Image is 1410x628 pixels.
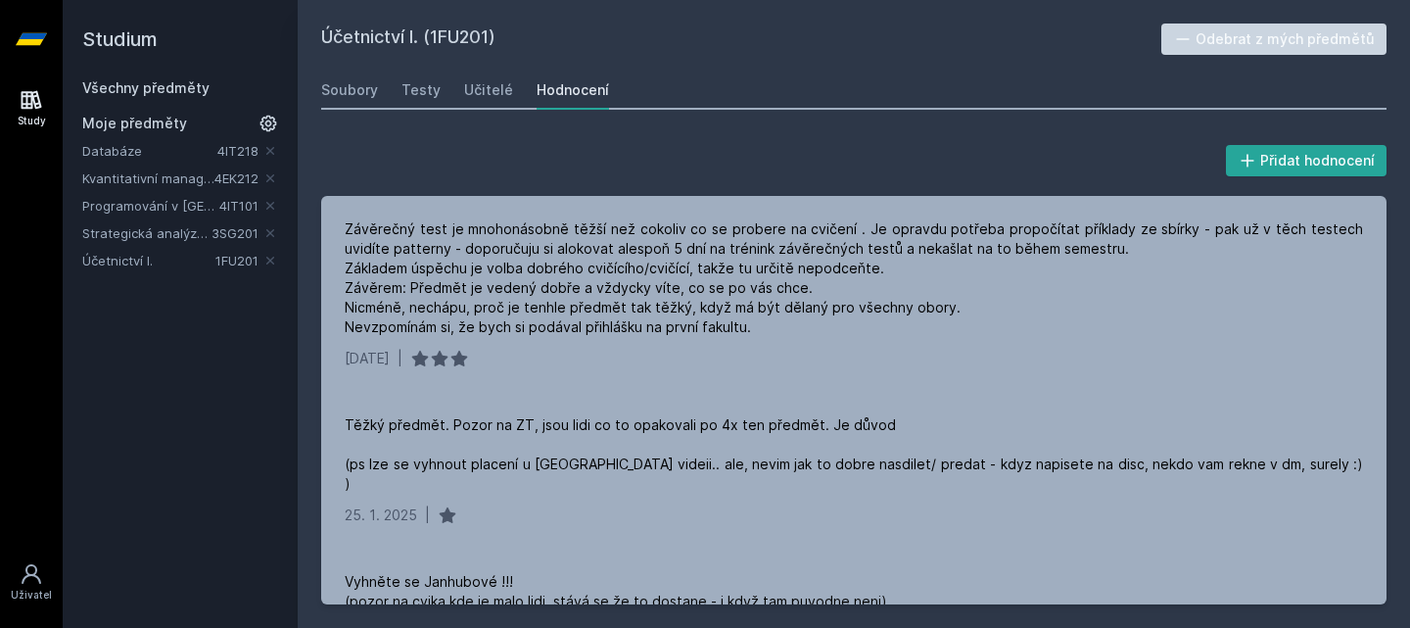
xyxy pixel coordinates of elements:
[321,80,378,100] div: Soubory
[401,80,441,100] div: Testy
[82,79,210,96] a: Všechny předměty
[1226,145,1387,176] button: Přidat hodnocení
[18,114,46,128] div: Study
[321,71,378,110] a: Soubory
[401,71,441,110] a: Testy
[11,588,52,603] div: Uživatel
[345,415,1363,494] div: Těžký předmět. Pozor na ZT, jsou lidi co to opakovali po 4x ten předmět. Je důvod (ps lze se vyhn...
[82,141,217,161] a: Databáze
[398,349,402,368] div: |
[215,253,258,268] a: 1FU201
[4,78,59,138] a: Study
[345,349,390,368] div: [DATE]
[537,80,609,100] div: Hodnocení
[464,71,513,110] a: Učitelé
[1161,24,1387,55] button: Odebrat z mých předmětů
[82,223,211,243] a: Strategická analýza pro informatiky a statistiky
[425,506,430,525] div: |
[82,169,214,188] a: Kvantitativní management
[345,219,1363,337] div: Závěrečný test je mnohonásobně těžší než cokoliv co se probere na cvičení . Je opravdu potřeba pr...
[214,170,258,186] a: 4EK212
[345,506,417,525] div: 25. 1. 2025
[537,71,609,110] a: Hodnocení
[219,198,258,214] a: 4IT101
[217,143,258,159] a: 4IT218
[464,80,513,100] div: Učitelé
[4,553,59,612] a: Uživatel
[82,251,215,270] a: Účetnictví I.
[211,225,258,241] a: 3SG201
[82,114,187,133] span: Moje předměty
[321,24,1161,55] h2: Účetnictví I. (1FU201)
[82,196,219,216] a: Programování v [GEOGRAPHIC_DATA]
